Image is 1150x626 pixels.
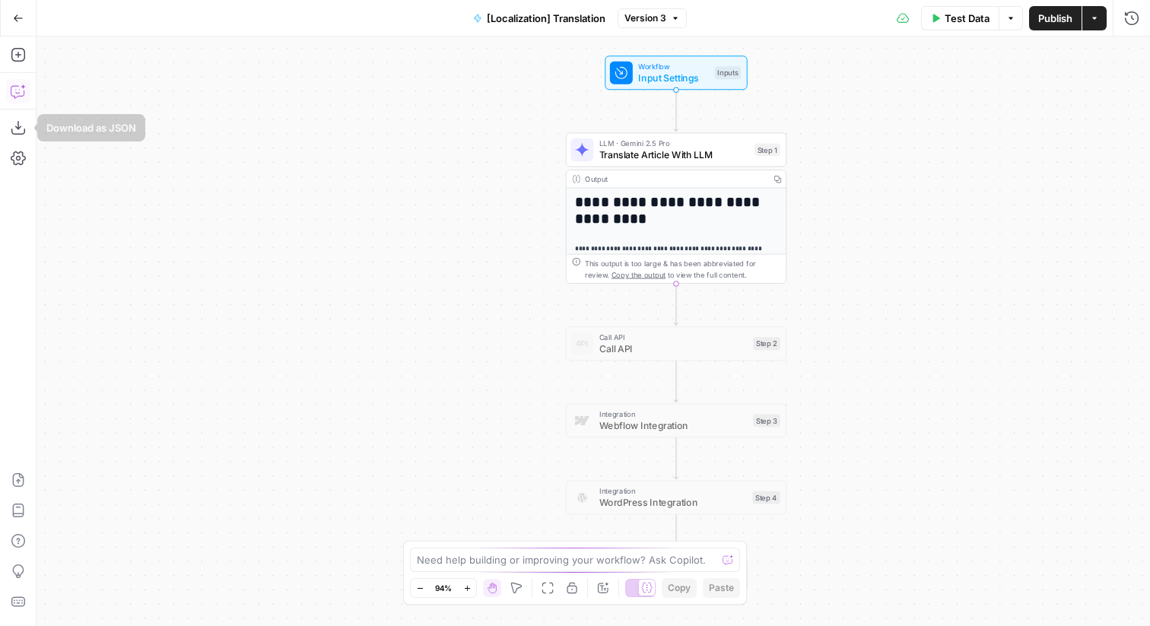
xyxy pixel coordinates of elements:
[618,8,687,28] button: Version 3
[599,342,748,356] span: Call API
[715,66,742,79] div: Inputs
[1029,6,1082,30] button: Publish
[464,6,615,30] button: [Localization] Translation
[624,11,666,25] span: Version 3
[752,491,780,504] div: Step 4
[753,414,780,427] div: Step 3
[599,408,748,420] span: Integration
[674,90,678,131] g: Edge from start to step_1
[566,558,786,592] div: Single OutputOutputEnd
[668,581,691,595] span: Copy
[674,284,678,325] g: Edge from step_1 to step_2
[487,11,605,26] span: [Localization] Translation
[599,148,749,162] span: Translate Article With LLM
[566,56,786,90] div: WorkflowInput SettingsInputs
[709,581,734,595] span: Paste
[566,481,786,515] div: IntegrationWordPress IntegrationStep 4
[585,173,764,185] div: Output
[674,437,678,478] g: Edge from step_3 to step_4
[599,332,748,343] span: Call API
[599,485,747,497] span: Integration
[674,515,678,556] g: Edge from step_4 to end
[599,138,749,149] span: LLM · Gemini 2.5 Pro
[674,361,678,402] g: Edge from step_2 to step_3
[638,61,709,72] span: Workflow
[566,403,786,437] div: IntegrationWebflow IntegrationStep 3
[662,578,697,598] button: Copy
[575,414,589,428] img: webflow-icon.webp
[575,491,589,505] img: WordPress%20logotype.png
[945,11,990,26] span: Test Data
[435,582,452,594] span: 94%
[599,495,747,510] span: WordPress Integration
[638,71,709,85] span: Input Settings
[599,418,748,433] span: Webflow Integration
[921,6,999,30] button: Test Data
[585,257,780,280] div: This output is too large & has been abbreviated for review. to view the full content.
[753,337,780,350] div: Step 2
[612,270,666,278] span: Copy the output
[566,326,786,361] div: Call APICall APIStep 2
[703,578,740,598] button: Paste
[754,143,780,156] div: Step 1
[1038,11,1072,26] span: Publish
